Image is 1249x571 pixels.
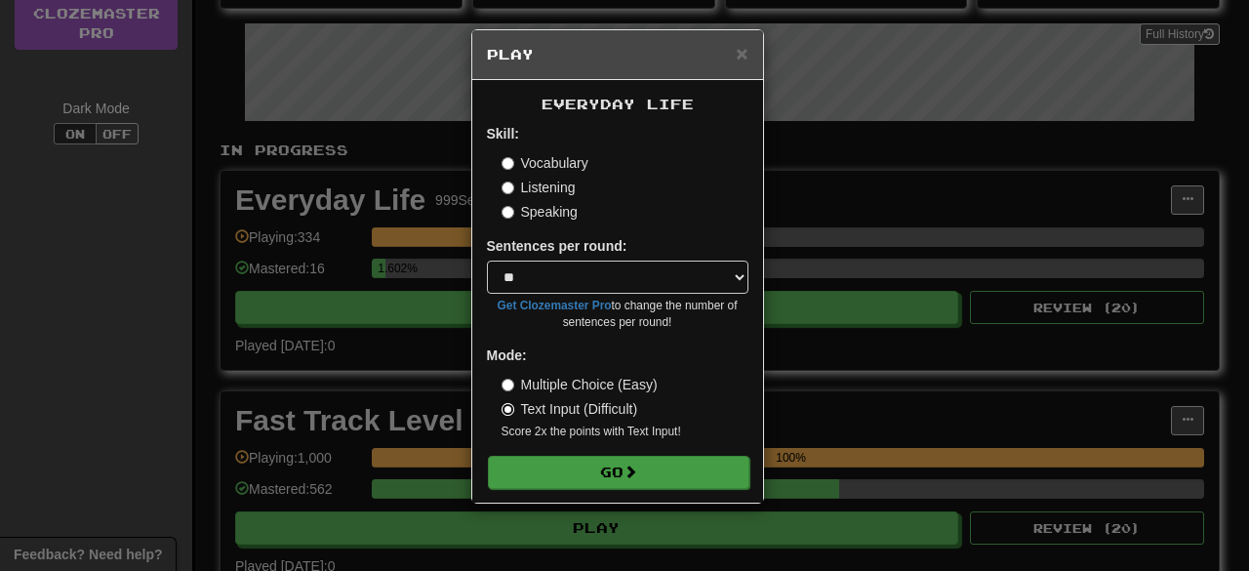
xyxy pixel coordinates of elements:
[736,42,747,64] span: ×
[498,299,612,312] a: Get Clozemaster Pro
[502,202,578,222] label: Speaking
[502,178,576,197] label: Listening
[487,45,748,64] h5: Play
[487,347,527,363] strong: Mode:
[502,403,514,416] input: Text Input (Difficult)
[502,182,514,194] input: Listening
[502,206,514,219] input: Speaking
[487,126,519,142] strong: Skill:
[502,399,638,419] label: Text Input (Difficult)
[542,96,694,112] span: Everyday Life
[488,456,749,489] button: Go
[736,43,747,63] button: Close
[502,157,514,170] input: Vocabulary
[502,379,514,391] input: Multiple Choice (Easy)
[502,424,748,440] small: Score 2x the points with Text Input !
[487,298,748,331] small: to change the number of sentences per round!
[502,153,588,173] label: Vocabulary
[502,375,658,394] label: Multiple Choice (Easy)
[487,236,627,256] label: Sentences per round:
